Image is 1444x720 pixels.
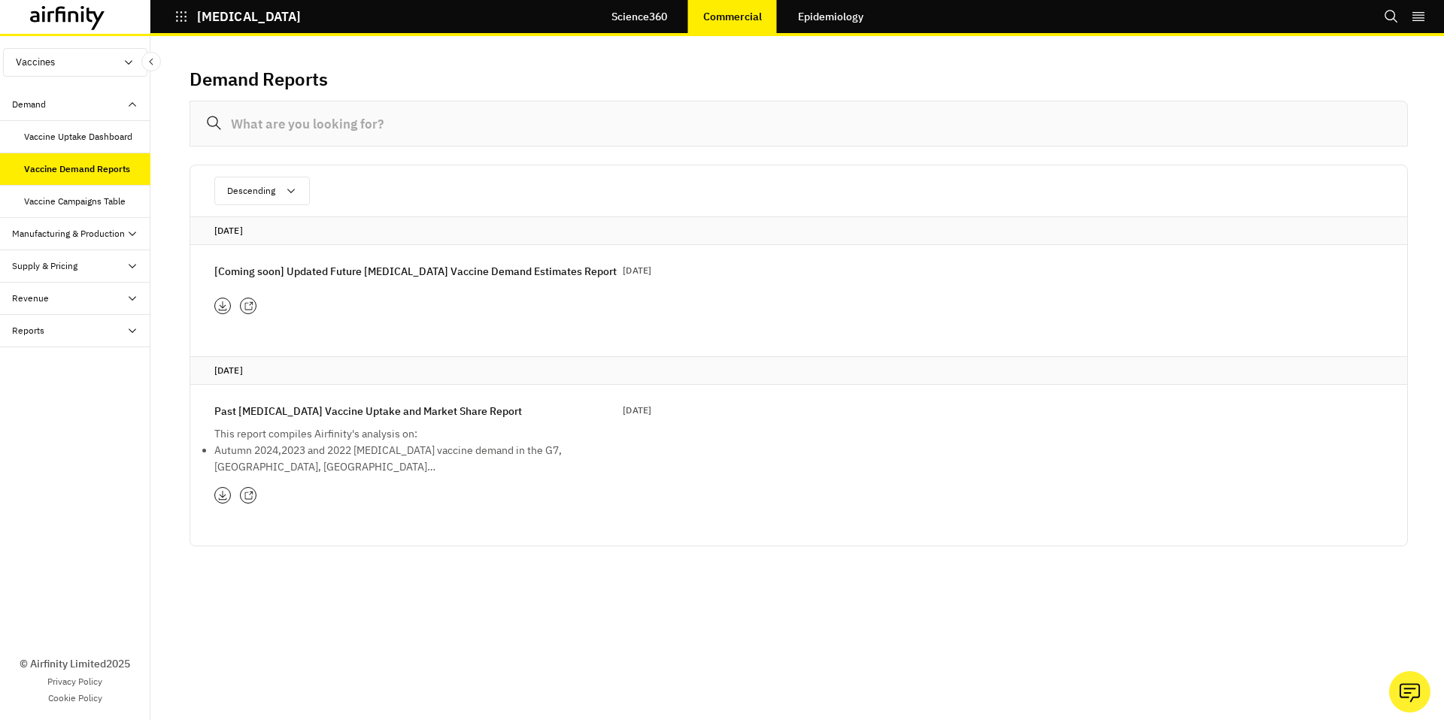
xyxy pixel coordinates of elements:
[12,324,44,337] div: Reports
[214,425,575,442] p: This report compiles Airfinity's analysis on:
[24,130,132,144] div: Vaccine Uptake Dashboard
[20,656,130,672] p: © Airfinity Limited 2025
[623,403,651,418] p: [DATE]
[623,263,651,278] p: [DATE]
[214,363,1383,378] p: [DATE]
[214,442,575,475] li: Autumn 2024,2023 and 2022 [MEDICAL_DATA] vaccine demand in the G7, [GEOGRAPHIC_DATA], [GEOGRAPHIC...
[214,263,617,280] p: [Coming soon] Updated Future [MEDICAL_DATA] Vaccine Demand Estimates Report
[214,403,522,419] p: Past [MEDICAL_DATA] Vaccine Uptake and Market Share Report
[214,177,310,205] button: Descending
[1389,671,1430,712] button: Ask our analysts
[3,48,147,77] button: Vaccines
[190,68,328,90] h2: Demand Reports
[174,4,301,29] button: [MEDICAL_DATA]
[12,98,46,111] div: Demand
[197,10,301,23] p: [MEDICAL_DATA]
[12,292,49,305] div: Revenue
[24,162,130,176] div: Vaccine Demand Reports
[12,259,77,273] div: Supply & Pricing
[1384,4,1399,29] button: Search
[24,195,126,208] div: Vaccine Campaigns Table
[47,675,102,688] a: Privacy Policy
[190,101,1408,147] input: What are you looking for?
[703,11,762,23] p: Commercial
[48,691,102,705] a: Cookie Policy
[214,223,1383,238] p: [DATE]
[12,227,125,241] div: Manufacturing & Production
[141,52,161,71] button: Close Sidebar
